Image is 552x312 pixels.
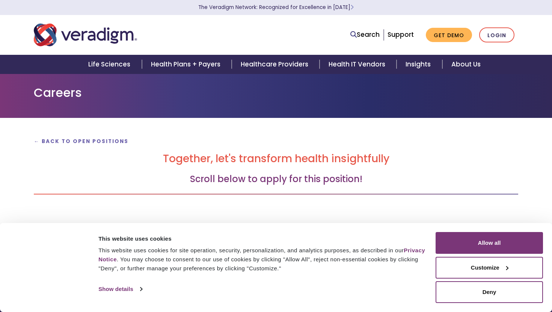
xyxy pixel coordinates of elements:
div: This website uses cookies [98,234,427,243]
a: Search [350,30,380,40]
button: Customize [436,257,543,279]
h1: Careers [34,86,518,100]
button: Deny [436,281,543,303]
a: Health Plans + Payers [142,55,232,74]
a: Get Demo [426,28,472,42]
div: This website uses cookies for site operation, security, personalization, and analytics purposes, ... [98,246,427,273]
a: The Veradigm Network: Recognized for Excellence in [DATE]Learn More [198,4,354,11]
a: Show details [98,283,142,295]
button: Allow all [436,232,543,254]
img: Veradigm logo [34,23,137,47]
a: Life Sciences [79,55,142,74]
span: Learn More [350,4,354,11]
h2: Together, let's transform health insightfully [34,152,518,165]
a: Login [479,27,514,43]
a: Healthcare Providers [232,55,320,74]
a: Health IT Vendors [320,55,397,74]
a: Insights [397,55,442,74]
a: ← Back to Open Positions [34,138,128,145]
a: About Us [442,55,490,74]
a: Support [388,30,414,39]
h3: Scroll below to apply for this position! [34,174,518,185]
